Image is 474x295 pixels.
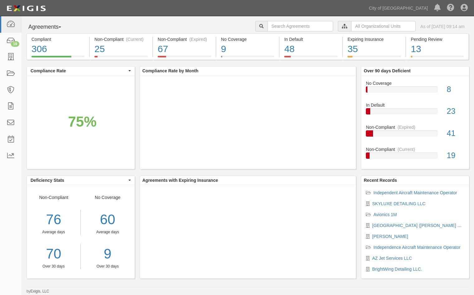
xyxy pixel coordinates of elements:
div: (Current) [126,36,143,42]
div: Expiring Insurance [347,36,401,42]
span: Compliance Rate [31,68,127,74]
b: Compliance Rate by Month [142,68,199,73]
a: No Coverage8 [366,80,464,102]
b: Over 90 days Deficient [364,68,410,73]
div: Non-Compliant [361,146,469,152]
a: AZ Jet Services LLC [372,256,412,261]
div: 41 [442,128,469,139]
a: Avionics 1M [373,212,397,217]
div: 19 [442,150,469,161]
span: Deficiency Stats [31,177,127,183]
div: (Current) [398,146,415,152]
div: Over 30 days [27,264,80,269]
a: [GEOGRAPHIC_DATA] ([PERSON_NAME] Permit) [372,223,471,228]
button: Compliance Rate [27,66,135,75]
img: logo-5460c22ac91f19d4615b14bd174203de0afe785f0fc80cf4dbbc73dc1793850b.png [5,3,48,14]
a: Non-Compliant(Expired)41 [366,124,464,146]
a: SKYLUXE DETAILING LLC [372,201,425,206]
a: In Default23 [366,102,464,124]
div: 9 [221,42,274,56]
a: Independent Aircraft Maintenance Operator [373,190,457,195]
a: 70 [27,244,80,264]
input: Search Agreements [267,21,333,31]
div: 76 [27,210,80,230]
div: 25 [94,42,148,56]
div: 35 [347,42,401,56]
input: All Organizational Units [351,21,416,31]
div: (Expired) [189,36,207,42]
div: 8 [442,84,469,95]
a: Pending Review13 [406,56,469,61]
div: 13 [411,42,464,56]
a: Non-Compliant(Current)25 [90,56,152,61]
div: (Expired) [398,124,415,130]
div: Non-Compliant (Expired) [158,36,211,42]
div: In Default [361,102,469,108]
a: Compliant306 [26,56,89,61]
a: In Default48 [280,56,342,61]
a: [PERSON_NAME] [372,234,408,239]
div: 19 [11,41,19,47]
a: Non-Compliant(Current)19 [366,146,464,164]
small: by [26,289,49,294]
div: 48 [284,42,338,56]
i: Help Center - Complianz [447,4,454,12]
div: 67 [158,42,211,56]
a: Expiring Insurance35 [343,56,405,61]
a: 9 [85,244,130,264]
div: 306 [31,42,84,56]
button: Deficiency Stats [27,176,135,185]
b: Recent Records [364,178,397,183]
div: No Coverage [361,80,469,86]
button: Agreements [26,21,73,33]
a: No Coverage9 [216,56,279,61]
div: As of [DATE] 09:14 am [420,23,465,30]
a: Independence Aircraft Maintenance Operator [373,245,460,250]
a: Exigis, LLC [31,289,49,293]
div: 75% [68,112,96,132]
div: Compliant [31,36,84,42]
a: BrightWing Detailing LLC. [372,267,422,272]
div: Average days [27,230,80,235]
div: Over 30 days [85,264,130,269]
div: Average days [85,230,130,235]
a: Non-Compliant(Expired)67 [153,56,216,61]
div: No Coverage [81,194,135,269]
div: 60 [85,210,130,230]
div: Non-Compliant [361,124,469,130]
div: Non-Compliant (Current) [94,36,148,42]
a: City of [GEOGRAPHIC_DATA] [366,2,431,14]
div: Non-Compliant [27,194,81,269]
div: 23 [442,106,469,117]
div: No Coverage [221,36,274,42]
b: Agreements with Expiring Insurance [142,178,218,183]
div: In Default [284,36,338,42]
div: Pending Review [411,36,464,42]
